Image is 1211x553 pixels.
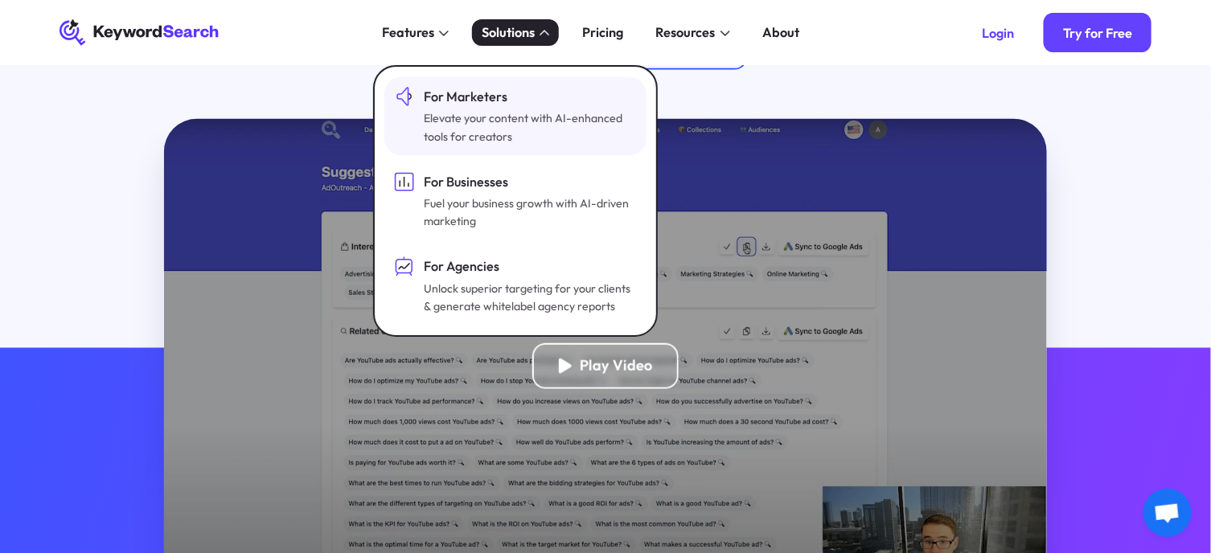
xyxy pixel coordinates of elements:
[656,23,716,42] div: Resources
[763,23,800,42] div: About
[582,23,623,42] div: Pricing
[482,23,535,42] div: Solutions
[1063,25,1132,41] div: Try for Free
[753,19,809,46] a: About
[1143,489,1192,537] div: Open chat
[982,25,1014,41] div: Login
[384,247,647,326] a: For AgenciesUnlock superior targeting for your clients & generate whitelabel agency reports
[424,109,633,145] div: Elevate your content with AI-enhanced tools for creators
[1044,13,1152,52] a: Try for Free
[580,357,652,375] div: Play Video
[384,162,647,240] a: For BusinessesFuel your business growth with AI-driven marketing
[373,65,658,337] nav: Solutions
[424,172,633,191] div: For Businesses
[424,87,633,106] div: For Marketers
[573,19,633,46] a: Pricing
[424,256,633,276] div: For Agencies
[384,77,647,156] a: For MarketersElevate your content with AI-enhanced tools for creators
[424,280,633,316] div: Unlock superior targeting for your clients & generate whitelabel agency reports
[382,23,434,42] div: Features
[424,195,633,231] div: Fuel your business growth with AI-driven marketing
[963,13,1034,52] a: Login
